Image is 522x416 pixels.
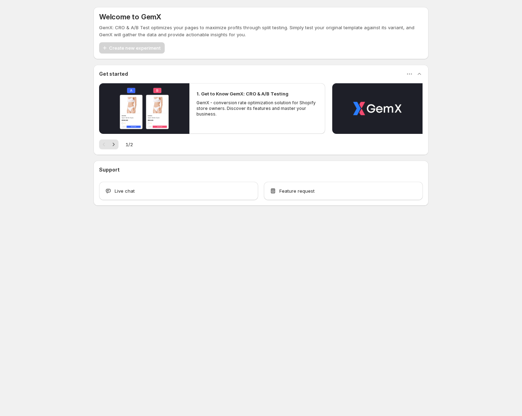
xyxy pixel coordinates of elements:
button: Play video [332,83,423,134]
h2: 1. Get to Know GemX: CRO & A/B Testing [196,90,289,97]
span: Feature request [279,187,315,194]
button: Play video [99,83,189,134]
p: GemX - conversion rate optimization solution for Shopify store owners. Discover its features and ... [196,100,318,117]
button: Next [109,139,119,149]
p: GemX: CRO & A/B Test optimizes your pages to maximize profits through split testing. Simply test ... [99,24,423,38]
h5: Welcome to GemX [99,13,161,21]
nav: Pagination [99,139,119,149]
span: 1 / 2 [126,141,133,148]
span: Live chat [115,187,135,194]
h3: Get started [99,70,128,77]
h3: Support [99,166,120,173]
